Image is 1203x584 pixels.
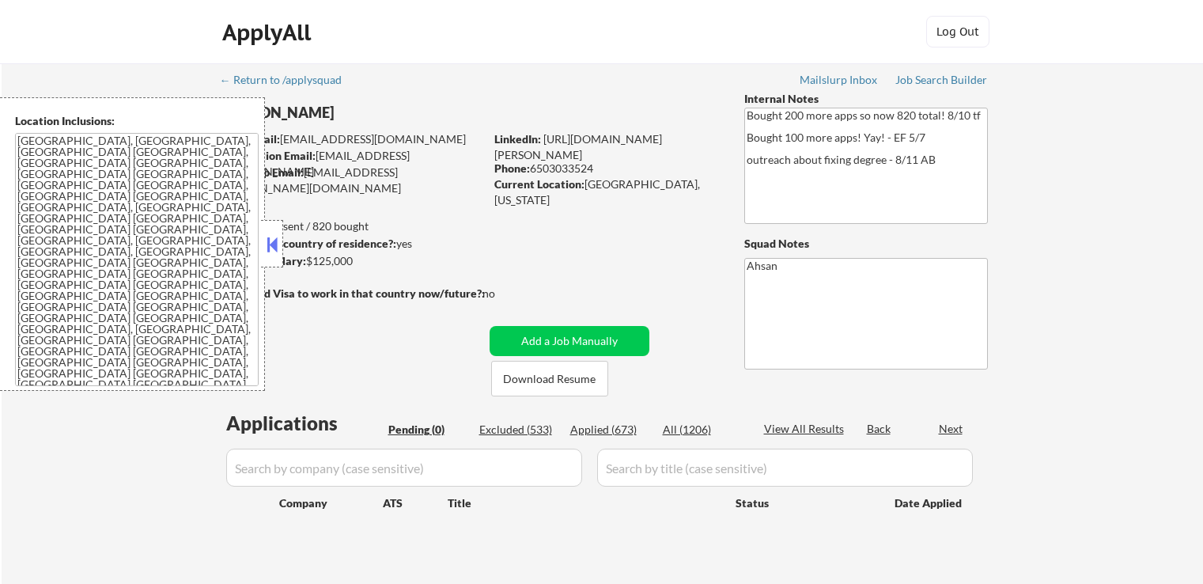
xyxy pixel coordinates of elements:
div: Next [939,421,964,437]
strong: Current Location: [494,177,584,191]
div: ATS [383,495,448,511]
a: Mailslurp Inbox [800,74,879,89]
div: Excluded (533) [479,422,558,438]
button: Log Out [926,16,989,47]
div: Pending (0) [388,422,467,438]
div: Status [736,488,872,517]
div: Date Applied [895,495,964,511]
div: Applications [226,414,383,433]
div: Location Inclusions: [15,113,259,129]
div: 6503033524 [494,161,718,176]
div: Back [867,421,892,437]
div: Company [279,495,383,511]
div: $125,000 [221,253,484,269]
strong: Can work in country of residence?: [221,237,396,250]
div: ApplyAll [222,19,316,46]
div: [EMAIL_ADDRESS][DOMAIN_NAME] [222,131,484,147]
a: ← Return to /applysquad [220,74,357,89]
div: Applied (673) [570,422,649,438]
input: Search by company (case sensitive) [226,449,582,487]
div: All (1206) [663,422,742,438]
div: [EMAIL_ADDRESS][PERSON_NAME][DOMAIN_NAME] [221,165,484,195]
strong: LinkedIn: [494,132,541,146]
div: ← Return to /applysquad [220,74,357,85]
div: Job Search Builder [895,74,988,85]
div: no [482,286,528,301]
button: Download Resume [491,361,608,396]
strong: Will need Visa to work in that country now/future?: [221,286,485,300]
div: View All Results [764,421,849,437]
div: Title [448,495,721,511]
div: Mailslurp Inbox [800,74,879,85]
div: 673 sent / 820 bought [221,218,484,234]
button: Add a Job Manually [490,326,649,356]
div: yes [221,236,479,252]
a: Job Search Builder [895,74,988,89]
div: [EMAIL_ADDRESS][DOMAIN_NAME] [222,148,484,179]
a: [URL][DOMAIN_NAME][PERSON_NAME] [494,132,662,161]
div: [PERSON_NAME] [221,103,547,123]
div: Internal Notes [744,91,988,107]
strong: Phone: [494,161,530,175]
input: Search by title (case sensitive) [597,449,973,487]
div: [GEOGRAPHIC_DATA], [US_STATE] [494,176,718,207]
div: Squad Notes [744,236,988,252]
